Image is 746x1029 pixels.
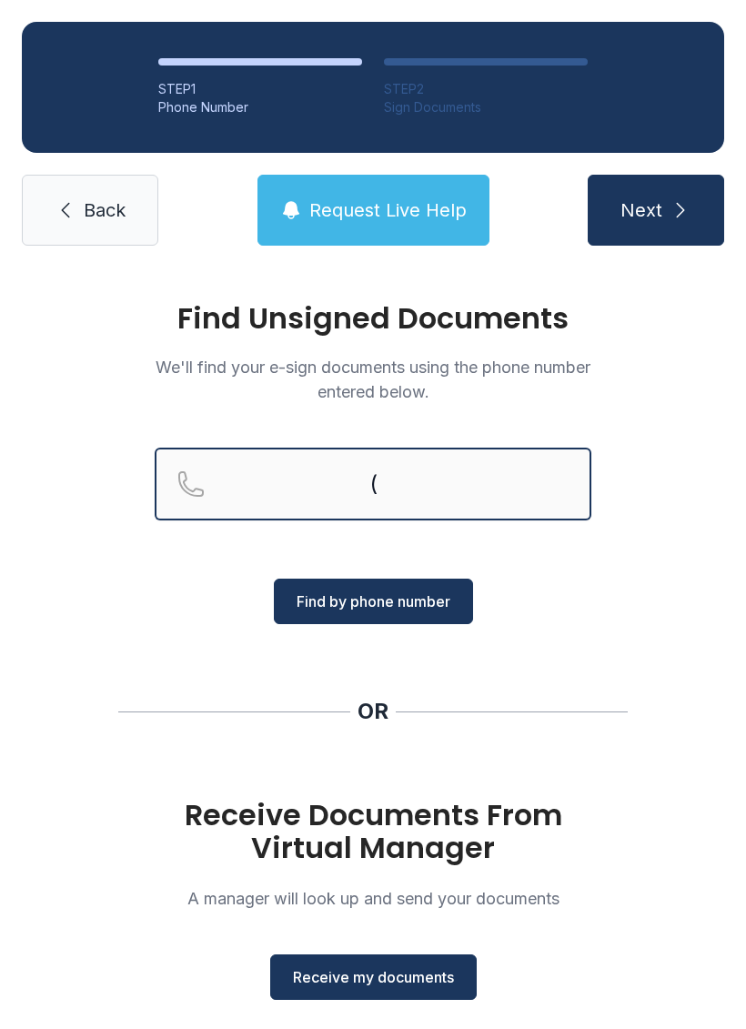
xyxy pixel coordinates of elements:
h1: Find Unsigned Documents [155,304,591,333]
span: Request Live Help [309,197,467,223]
div: STEP 1 [158,80,362,98]
h1: Receive Documents From Virtual Manager [155,799,591,864]
p: A manager will look up and send your documents [155,886,591,911]
span: Receive my documents [293,966,454,988]
input: Reservation phone number [155,448,591,520]
span: Next [620,197,662,223]
p: We'll find your e-sign documents using the phone number entered below. [155,355,591,404]
div: Phone Number [158,98,362,116]
span: Find by phone number [297,590,450,612]
span: Back [84,197,126,223]
div: OR [358,697,388,726]
div: STEP 2 [384,80,588,98]
div: Sign Documents [384,98,588,116]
